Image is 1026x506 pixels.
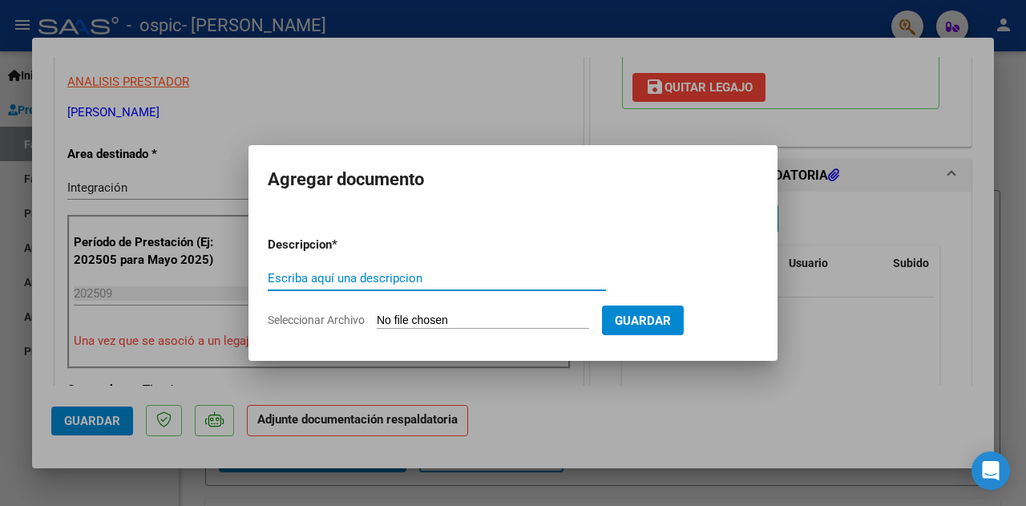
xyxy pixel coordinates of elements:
span: Guardar [615,314,671,328]
h2: Agregar documento [268,164,758,195]
span: Seleccionar Archivo [268,314,365,326]
button: Guardar [602,306,684,335]
div: Open Intercom Messenger [971,451,1010,490]
p: Descripcion [268,236,415,254]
